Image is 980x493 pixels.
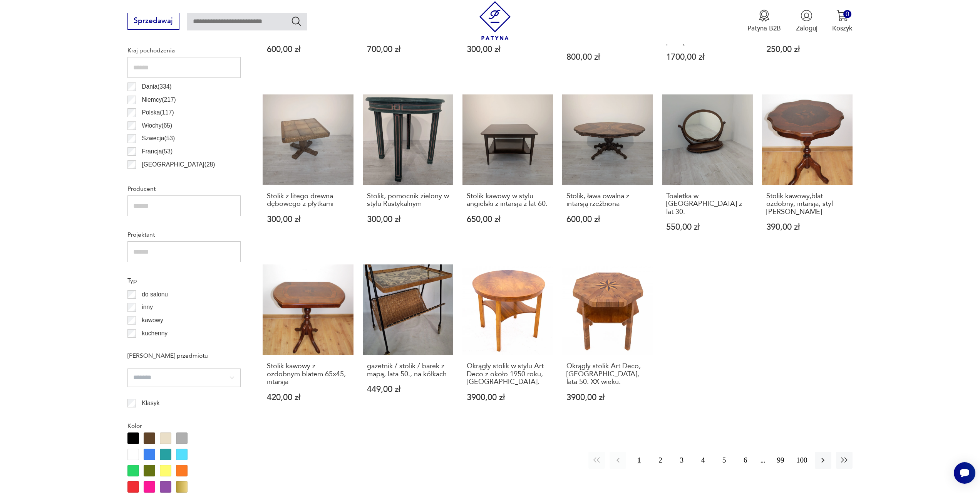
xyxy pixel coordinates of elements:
[142,289,168,300] p: do salonu
[796,24,818,33] p: Zaloguj
[695,452,711,468] button: 4
[142,172,196,182] p: Czechosłowacja ( 22 )
[832,24,853,33] p: Koszyk
[954,462,975,484] iframe: Smartsupp widget button
[127,351,241,361] p: [PERSON_NAME] przedmiotu
[566,192,649,208] h3: Stolik, ława owalna z intarsją rzeźbiona
[142,121,172,131] p: Włochy ( 65 )
[766,45,849,54] p: 250,00 zł
[462,94,553,250] a: Stolik kawowy w stylu angielski z intarsja z lat 60.Stolik kawowy w stylu angielski z intarsja z ...
[562,94,653,250] a: Stolik, ława owalna z intarsją rzeźbionaStolik, ława owalna z intarsją rzeźbiona600,00 zł
[796,10,818,33] button: Zaloguj
[758,10,770,22] img: Ikona medalu
[652,452,668,468] button: 2
[747,10,781,33] button: Patyna B2B
[367,385,449,394] p: 449,00 zł
[467,45,549,54] p: 300,00 zł
[127,45,241,56] p: Kraj pochodzenia
[631,452,647,468] button: 1
[263,94,353,250] a: Stolik z litego drewna dębowego z płytkamiStolik z litego drewna dębowego z płytkami300,00 zł
[367,45,449,54] p: 700,00 zł
[666,223,749,231] p: 550,00 zł
[142,82,171,92] p: Dania ( 334 )
[666,192,749,216] h3: Toaletka w [GEOGRAPHIC_DATA] z lat 30.
[367,192,449,208] h3: Stolik, pomocnik zielony w stylu Rustykalnym
[673,452,690,468] button: 3
[566,22,649,46] h3: Wysoki stolik karciak, konsola w stylu ludwikowskim
[566,53,649,61] p: 800,00 zł
[267,45,349,54] p: 600,00 zł
[772,452,789,468] button: 99
[566,215,649,224] p: 600,00 zł
[267,362,349,386] h3: Stolik kawowy z ozdobnym blatem 65x45, intarsja
[142,146,173,156] p: Francja ( 53 )
[142,302,153,312] p: inny
[267,394,349,402] p: 420,00 zł
[127,276,241,286] p: Typ
[737,452,754,468] button: 6
[766,192,849,216] h3: Stolik kawowy,blat ozdobny, intarsja, styl [PERSON_NAME]
[267,215,349,224] p: 300,00 zł
[836,10,848,22] img: Ikona koszyka
[462,264,553,420] a: Okrągły stolik w stylu Art Deco z około 1950 roku, Polska.Okrągły stolik w stylu Art Deco z około...
[566,362,649,386] h3: Okrągły stolik Art Deco, [GEOGRAPHIC_DATA], lata 50. XX wieku.
[747,10,781,33] a: Ikona medaluPatyna B2B
[662,94,753,250] a: Toaletka w mahoniu z lat 30.Toaletka w [GEOGRAPHIC_DATA] z lat 30.550,00 zł
[476,1,514,40] img: Patyna - sklep z meblami i dekoracjami vintage
[467,192,549,208] h3: Stolik kawowy w stylu angielski z intarsja z lat 60.
[467,215,549,224] p: 650,00 zł
[363,264,453,420] a: gazetnik / stolik / barek z mapą, lata 50., na kółkachgazetnik / stolik / barek z mapą, lata 50.,...
[291,15,302,27] button: Szukaj
[794,452,810,468] button: 100
[142,108,174,118] p: Polska ( 117 )
[467,362,549,386] h3: Okrągły stolik w stylu Art Deco z około 1950 roku, [GEOGRAPHIC_DATA].
[127,19,179,25] a: Sprzedawaj
[142,398,159,408] p: Klasyk
[562,264,653,420] a: Okrągły stolik Art Deco, Polska, lata 50. XX wieku.Okrągły stolik Art Deco, [GEOGRAPHIC_DATA], la...
[127,184,241,194] p: Producent
[762,94,853,250] a: Stolik kawowy,blat ozdobny, intarsja, styl ludwikowskiStolik kawowy,blat ozdobny, intarsja, styl ...
[142,315,163,325] p: kawowy
[467,394,549,402] p: 3900,00 zł
[142,160,215,170] p: [GEOGRAPHIC_DATA] ( 28 )
[127,230,241,240] p: Projektant
[142,133,175,143] p: Szwecja ( 53 )
[666,22,749,46] h3: Stolik, konsola antyczna przyścienna z intarsją z początku XX wieku
[367,215,449,224] p: 300,00 zł
[666,53,749,61] p: 1700,00 zł
[142,328,168,338] p: kuchenny
[367,362,449,378] h3: gazetnik / stolik / barek z mapą, lata 50., na kółkach
[801,10,812,22] img: Ikonka użytkownika
[142,95,176,105] p: Niemcy ( 217 )
[566,394,649,402] p: 3900,00 zł
[832,10,853,33] button: 0Koszyk
[716,452,732,468] button: 5
[127,421,241,431] p: Kolor
[127,13,179,30] button: Sprzedawaj
[263,264,353,420] a: Stolik kawowy z ozdobnym blatem 65x45, intarsjaStolik kawowy z ozdobnym blatem 65x45, intarsja420...
[843,10,851,18] div: 0
[747,24,781,33] p: Patyna B2B
[766,223,849,231] p: 390,00 zł
[267,192,349,208] h3: Stolik z litego drewna dębowego z płytkami
[363,94,453,250] a: Stolik, pomocnik zielony w stylu RustykalnymStolik, pomocnik zielony w stylu Rustykalnym300,00 zł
